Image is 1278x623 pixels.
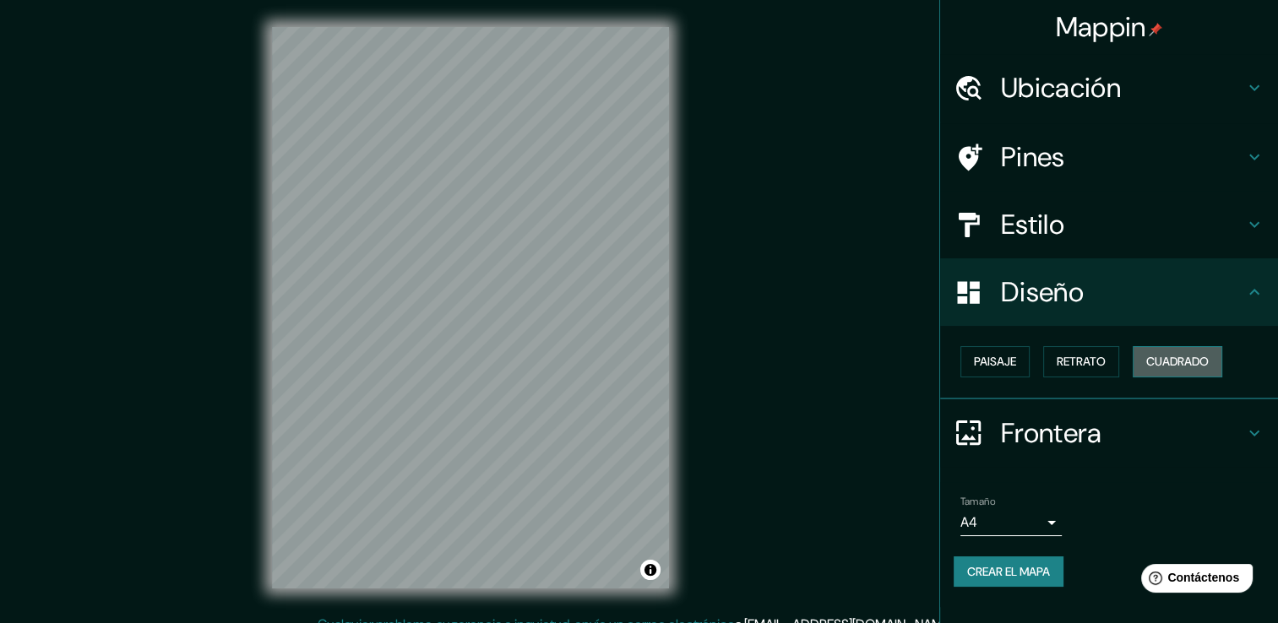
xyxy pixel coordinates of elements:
[967,561,1050,582] font: Crear el mapa
[960,509,1062,536] div: A4
[1001,275,1244,309] h4: Diseño
[940,399,1278,467] div: Frontera
[940,258,1278,326] div: Diseño
[940,191,1278,258] div: Estilo
[960,494,995,508] label: Tamaño
[272,27,669,588] canvas: Mapa
[1001,140,1244,174] h4: Pines
[960,346,1030,377] button: Paisaje
[1001,208,1244,241] h4: Estilo
[1133,346,1222,377] button: Cuadrado
[1146,351,1209,372] font: Cuadrado
[1001,71,1244,105] h4: Ubicación
[1149,23,1162,36] img: pin-icon.png
[940,54,1278,122] div: Ubicación
[1057,351,1106,372] font: Retrato
[1043,346,1119,377] button: Retrato
[1001,416,1244,450] h4: Frontera
[1056,9,1146,45] font: Mappin
[640,560,661,580] button: Alternar atribución
[1128,557,1259,604] iframe: Help widget launcher
[954,556,1063,588] button: Crear el mapa
[940,123,1278,191] div: Pines
[974,351,1016,372] font: Paisaje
